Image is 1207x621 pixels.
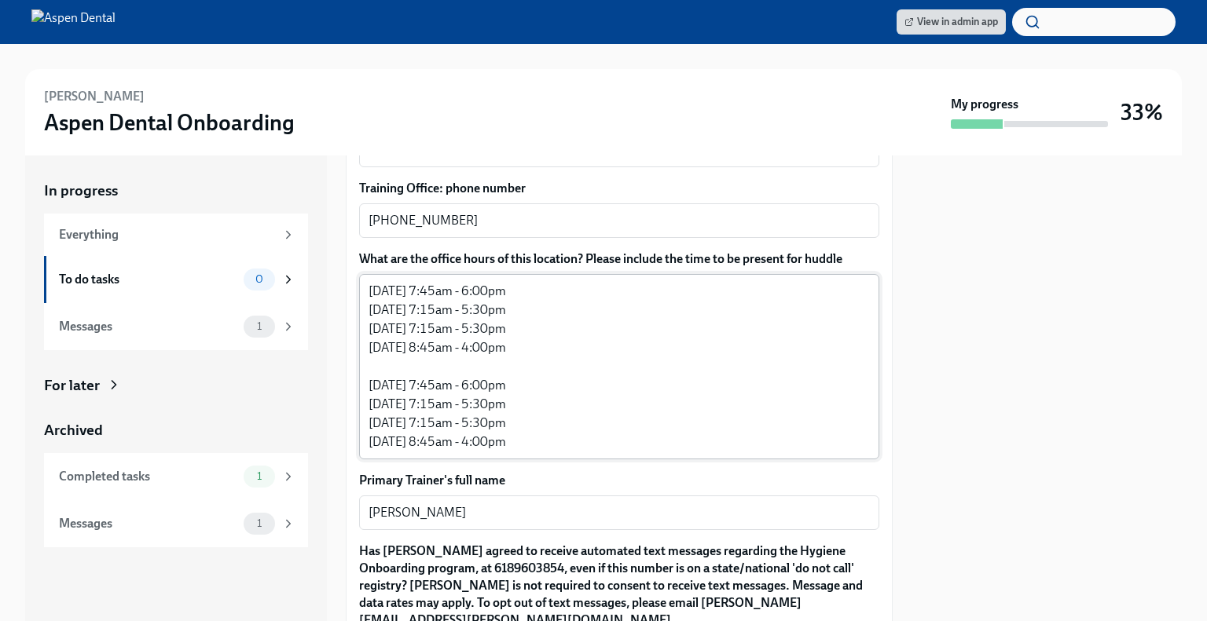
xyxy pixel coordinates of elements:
[248,470,271,482] span: 1
[44,181,308,201] a: In progress
[44,420,308,440] a: Archived
[44,108,295,137] h3: Aspen Dental Onboarding
[246,273,273,285] span: 0
[369,282,870,451] textarea: [DATE] 7:45am - 6:00pm [DATE] 7:15am - 5:30pm [DATE] 7:15am - 5:30pm [DATE] 8:45am - 4:00pm [DATE...
[359,472,879,489] label: Primary Trainer's full name
[44,256,308,303] a: To do tasks0
[904,14,998,30] span: View in admin app
[897,9,1006,35] a: View in admin app
[359,180,879,197] label: Training Office: phone number
[359,250,879,268] label: What are the office hours of this location? Please include the time to be present for huddle
[59,468,237,485] div: Completed tasks
[44,375,308,396] a: For later
[44,500,308,547] a: Messages1
[369,503,870,522] textarea: [PERSON_NAME]
[1121,98,1163,126] h3: 33%
[44,214,308,256] a: Everything
[59,318,237,335] div: Messages
[59,515,237,532] div: Messages
[44,453,308,500] a: Completed tasks1
[44,375,100,396] div: For later
[951,96,1018,113] strong: My progress
[59,271,237,288] div: To do tasks
[248,320,271,332] span: 1
[44,303,308,350] a: Messages1
[369,211,870,230] textarea: [PHONE_NUMBER]
[59,226,275,243] div: Everything
[44,88,145,105] h6: [PERSON_NAME]
[31,9,116,35] img: Aspen Dental
[248,517,271,529] span: 1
